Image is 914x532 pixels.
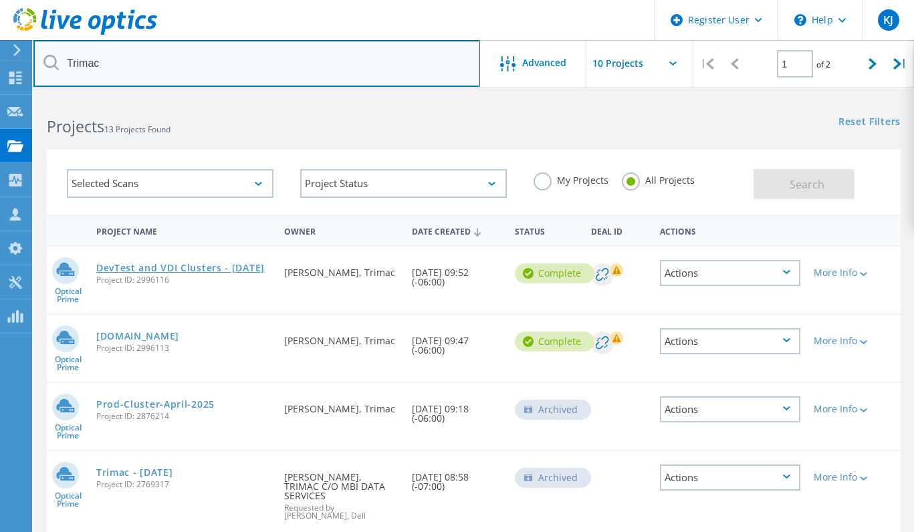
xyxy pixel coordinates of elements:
[96,331,179,341] a: [DOMAIN_NAME]
[814,268,869,277] div: More Info
[96,481,271,489] span: Project ID: 2769317
[887,40,914,88] div: |
[405,315,507,368] div: [DATE] 09:47 (-06:00)
[660,328,800,354] div: Actions
[96,344,271,352] span: Project ID: 2996113
[13,28,157,37] a: Live Optics Dashboard
[508,218,585,243] div: Status
[96,276,271,284] span: Project ID: 2996116
[794,14,806,26] svg: \n
[814,404,869,414] div: More Info
[693,40,721,88] div: |
[790,177,824,192] span: Search
[522,58,566,68] span: Advanced
[405,247,507,300] div: [DATE] 09:52 (-06:00)
[405,451,507,505] div: [DATE] 08:58 (-07:00)
[47,116,104,137] b: Projects
[584,218,653,243] div: Deal Id
[838,117,901,128] a: Reset Filters
[660,260,800,286] div: Actions
[814,336,869,346] div: More Info
[660,396,800,422] div: Actions
[300,169,507,198] div: Project Status
[405,383,507,436] div: [DATE] 09:18 (-06:00)
[405,218,507,243] div: Date Created
[96,400,215,409] a: Prod-Cluster-April-2025
[515,400,591,420] div: Archived
[284,504,399,520] span: Requested by [PERSON_NAME], Dell
[47,356,90,372] span: Optical Prime
[96,263,265,273] a: DevTest and VDI Clusters - [DATE]
[67,169,273,198] div: Selected Scans
[653,218,807,243] div: Actions
[883,15,893,25] span: KJ
[104,124,170,135] span: 13 Projects Found
[515,263,594,283] div: Complete
[96,468,173,477] a: Trimac - [DATE]
[96,412,271,420] span: Project ID: 2876214
[814,473,869,482] div: More Info
[534,172,608,185] label: My Projects
[277,218,406,243] div: Owner
[90,218,277,243] div: Project Name
[277,247,406,291] div: [PERSON_NAME], Trimac
[754,169,854,199] button: Search
[277,315,406,359] div: [PERSON_NAME], Trimac
[660,464,800,491] div: Actions
[816,59,830,70] span: of 2
[515,331,594,352] div: Complete
[277,383,406,427] div: [PERSON_NAME], Trimac
[622,172,695,185] label: All Projects
[47,424,90,440] span: Optical Prime
[515,468,591,488] div: Archived
[33,40,480,87] input: Search projects by name, owner, ID, company, etc
[47,287,90,303] span: Optical Prime
[47,492,90,508] span: Optical Prime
